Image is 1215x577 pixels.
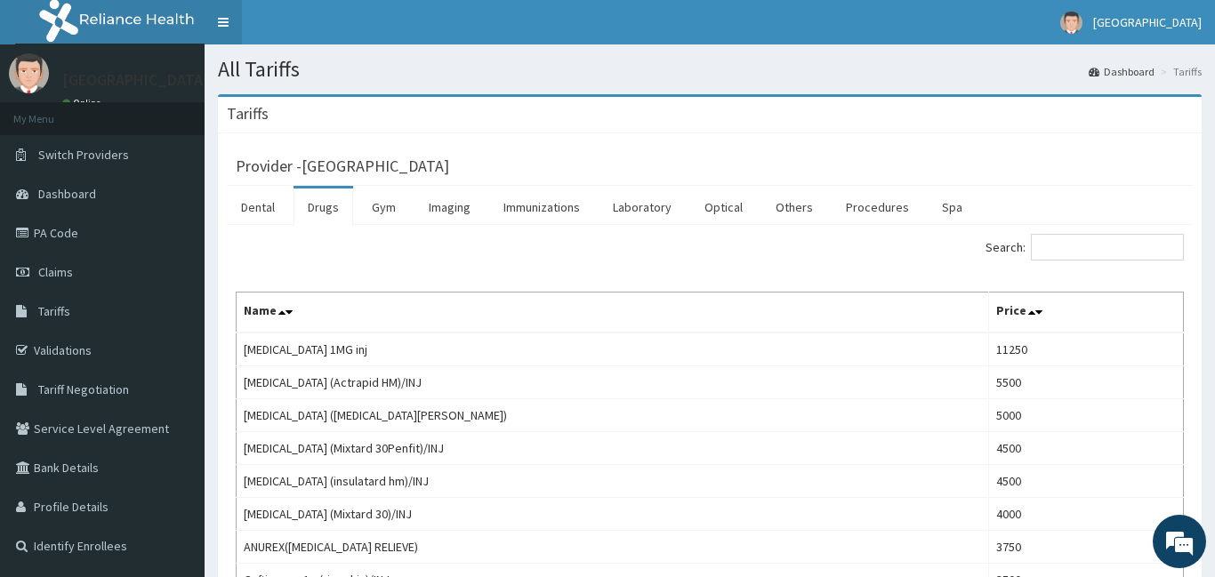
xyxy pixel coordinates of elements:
img: d_794563401_company_1708531726252_794563401 [33,89,72,133]
td: 5500 [989,366,1184,399]
a: Dental [227,188,289,226]
td: 3750 [989,531,1184,564]
li: Tariffs [1156,64,1202,79]
span: [GEOGRAPHIC_DATA] [1093,14,1202,30]
a: Spa [928,188,977,226]
h3: Provider - [GEOGRAPHIC_DATA] [236,158,449,174]
span: Claims [38,264,73,280]
span: Dashboard [38,186,96,202]
span: Tariff Negotiation [38,381,129,397]
th: Price [989,293,1184,333]
div: Chat with us now [93,100,299,123]
h3: Tariffs [227,106,269,122]
a: Gym [358,188,410,226]
a: Laboratory [599,188,686,226]
a: Optical [690,188,757,226]
td: [MEDICAL_DATA] (Actrapid HM)/INJ [237,366,989,399]
a: Immunizations [489,188,594,226]
a: Dashboard [1089,64,1155,79]
td: [MEDICAL_DATA] (Mixtard 30Penfit)/INJ [237,432,989,465]
td: 5000 [989,399,1184,432]
span: Switch Providers [38,147,129,163]
div: Minimize live chat window [292,9,334,52]
td: ANUREX([MEDICAL_DATA] RELIEVE) [237,531,989,564]
img: User Image [9,53,49,93]
h1: All Tariffs [218,58,1202,81]
input: Search: [1031,234,1184,260]
a: Procedures [832,188,923,226]
textarea: Type your message and hit 'Enter' [9,387,339,449]
a: Drugs [294,188,353,226]
label: Search: [986,234,1184,260]
td: 4000 [989,498,1184,531]
td: [MEDICAL_DATA] (insulatard hm)/INJ [237,465,989,498]
td: [MEDICAL_DATA] ([MEDICAL_DATA][PERSON_NAME]) [237,399,989,432]
td: 4500 [989,465,1184,498]
a: Imaging [414,188,485,226]
td: 11250 [989,333,1184,366]
th: Name [237,293,989,333]
p: [GEOGRAPHIC_DATA] [62,72,209,88]
td: 4500 [989,432,1184,465]
a: Online [62,97,105,109]
a: Others [761,188,827,226]
span: We're online! [103,174,245,354]
td: [MEDICAL_DATA] 1MG inj [237,333,989,366]
img: User Image [1060,12,1082,34]
span: Tariffs [38,303,70,319]
td: [MEDICAL_DATA] (Mixtard 30)/INJ [237,498,989,531]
